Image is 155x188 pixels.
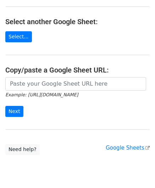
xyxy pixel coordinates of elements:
[5,17,150,26] h4: Select another Google Sheet:
[106,145,150,151] a: Google Sheets
[5,92,78,97] small: Example: [URL][DOMAIN_NAME]
[5,77,146,91] input: Paste your Google Sheet URL here
[5,144,40,155] a: Need help?
[120,154,155,188] iframe: Chat Widget
[5,106,23,117] input: Next
[5,66,150,74] h4: Copy/paste a Google Sheet URL:
[5,31,32,42] a: Select...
